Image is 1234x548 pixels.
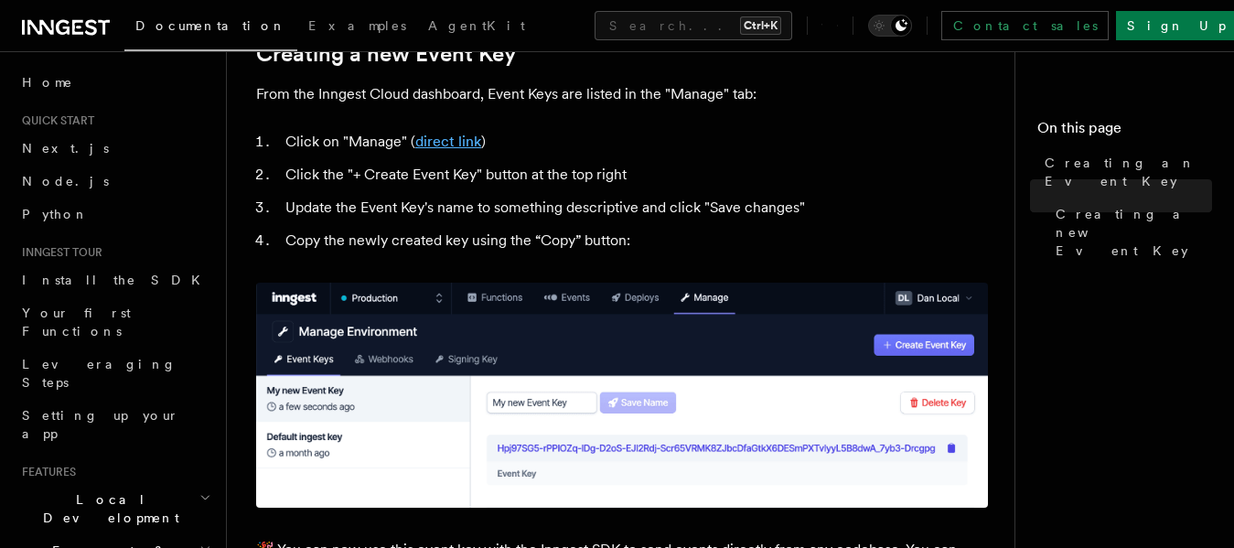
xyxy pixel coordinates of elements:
span: Leveraging Steps [22,357,177,390]
li: Copy the newly created key using the “Copy” button: [280,228,988,253]
li: Click the "+ Create Event Key" button at the top right [280,162,988,188]
a: Setting up your app [15,399,215,450]
a: Node.js [15,165,215,198]
img: A newly created Event Key in the Inngest Cloud dashboard [256,283,988,508]
span: Documentation [135,18,286,33]
button: Toggle dark mode [868,15,912,37]
span: Node.js [22,174,109,188]
span: Features [15,465,76,479]
span: Creating an Event Key [1045,154,1212,190]
span: Setting up your app [22,408,179,441]
a: Creating a new Event Key [256,41,516,67]
p: From the Inngest Cloud dashboard, Event Keys are listed in the "Manage" tab: [256,81,988,107]
a: Home [15,66,215,99]
span: Examples [308,18,406,33]
a: Contact sales [941,11,1109,40]
span: Install the SDK [22,273,211,287]
span: Inngest tour [15,245,102,260]
span: Your first Functions [22,306,131,338]
a: Python [15,198,215,231]
span: Creating a new Event Key [1056,205,1212,260]
a: Leveraging Steps [15,348,215,399]
kbd: Ctrl+K [740,16,781,35]
span: Quick start [15,113,94,128]
a: Examples [297,5,417,49]
span: Home [22,73,73,91]
span: AgentKit [428,18,525,33]
button: Local Development [15,483,215,534]
li: Update the Event Key's name to something descriptive and click "Save changes" [280,195,988,220]
button: Search...Ctrl+K [595,11,792,40]
a: Install the SDK [15,263,215,296]
span: Next.js [22,141,109,156]
a: Documentation [124,5,297,51]
h4: On this page [1037,117,1212,146]
a: Your first Functions [15,296,215,348]
a: Creating an Event Key [1037,146,1212,198]
li: Click on "Manage" ( ) [280,129,988,155]
a: Next.js [15,132,215,165]
span: Local Development [15,490,199,527]
a: Creating a new Event Key [1048,198,1212,267]
a: direct link [415,133,481,150]
a: AgentKit [417,5,536,49]
span: Python [22,207,89,221]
